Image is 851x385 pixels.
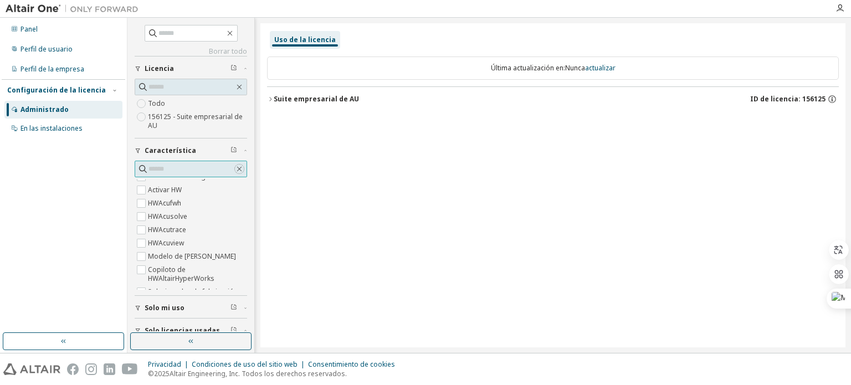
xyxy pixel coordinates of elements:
font: HWAcusolve [148,212,187,221]
font: Suite empresarial de AU [274,94,359,104]
font: En las instalaciones [20,124,83,133]
button: Licencia [135,57,247,81]
img: altair_logo.svg [3,363,60,375]
img: Altair Uno [6,3,144,14]
font: Última actualización en: [491,63,565,73]
font: HWAcufwh [148,198,181,208]
font: 156125 - Suite empresarial de AU [148,112,243,130]
font: Solo licencias usadas [145,326,220,335]
button: Característica [135,138,247,163]
font: Privacidad [148,360,181,369]
span: Limpiar filtro [230,326,237,335]
img: facebook.svg [67,363,79,375]
button: Solo licencias usadas [135,319,247,343]
font: Activar HW [148,185,182,194]
font: Consentimiento de cookies [308,360,395,369]
font: Perfil de la empresa [20,64,84,74]
font: Condiciones de uso del sitio web [192,360,298,369]
font: Altair Engineering, Inc. Todos los derechos reservados. [170,369,347,378]
font: Uso de la licencia [274,35,336,44]
font: Modelo de [PERSON_NAME] [148,251,236,261]
font: Solo mi uso [145,303,184,312]
font: actualizar [585,63,616,73]
span: Limpiar filtro [230,304,237,312]
font: Configuración de la licencia [7,85,106,95]
font: HWAcuview [148,238,184,248]
font: Solucionador de fabricación de HWAltair [148,287,238,305]
font: HWAcutrace [148,225,186,234]
button: Solo mi uso [135,296,247,320]
font: © [148,369,154,378]
img: instagram.svg [85,363,97,375]
span: Limpiar filtro [230,64,237,73]
font: ID de licencia: 156125 [750,94,826,104]
font: Copiloto de HWAltairHyperWorks [148,265,214,283]
img: youtube.svg [122,363,138,375]
font: Nunca [565,63,585,73]
font: Borrar todo [209,47,247,56]
span: Limpiar filtro [230,146,237,155]
font: Licencia [145,64,174,73]
font: Panel [20,24,38,34]
font: Todo [148,99,165,108]
button: Suite empresarial de AUID de licencia: 156125 [267,87,839,111]
font: Característica [145,146,196,155]
font: 2025 [154,369,170,378]
font: Perfil de usuario [20,44,73,54]
font: Administrado [20,105,69,114]
img: linkedin.svg [104,363,115,375]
